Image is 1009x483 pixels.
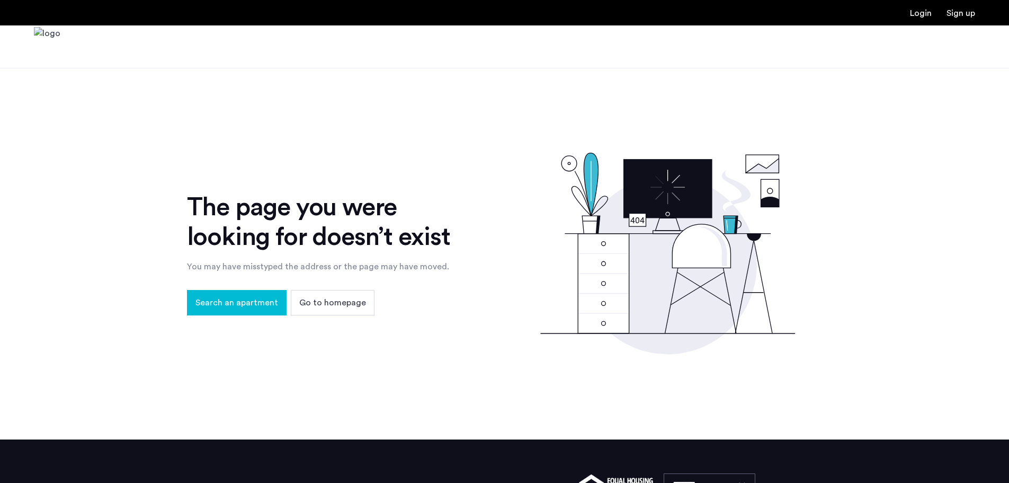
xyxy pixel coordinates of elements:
[187,290,287,315] button: button
[187,192,469,252] div: The page you were looking for doesn’t exist
[187,260,469,273] div: You may have misstyped the address or the page may have moved.
[947,9,975,17] a: Registration
[291,290,374,315] button: button
[34,27,60,67] a: Cazamio Logo
[195,296,278,309] span: Search an apartment
[910,9,932,17] a: Login
[34,27,60,67] img: logo
[299,296,366,309] span: Go to homepage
